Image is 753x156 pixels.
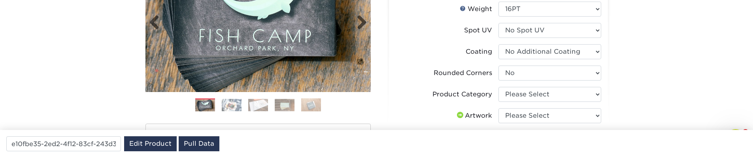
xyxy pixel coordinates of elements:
div: Artwork [455,111,492,120]
div: Spot UV [464,26,492,35]
img: Business Cards 02 [222,99,242,111]
div: Rounded Corners [434,68,492,78]
img: Business Cards 04 [275,99,294,111]
iframe: Intercom live chat [726,129,745,148]
img: Business Cards 01 [195,96,215,115]
img: Business Cards 05 [301,98,321,112]
h2: Product Description [146,124,370,144]
span: 1 [742,129,749,135]
div: Coating [466,47,492,56]
a: Edit Product [124,136,177,151]
img: Business Cards 03 [248,99,268,111]
a: Pull Data [179,136,219,151]
div: Product Category [432,90,492,99]
div: Weight [460,4,492,14]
